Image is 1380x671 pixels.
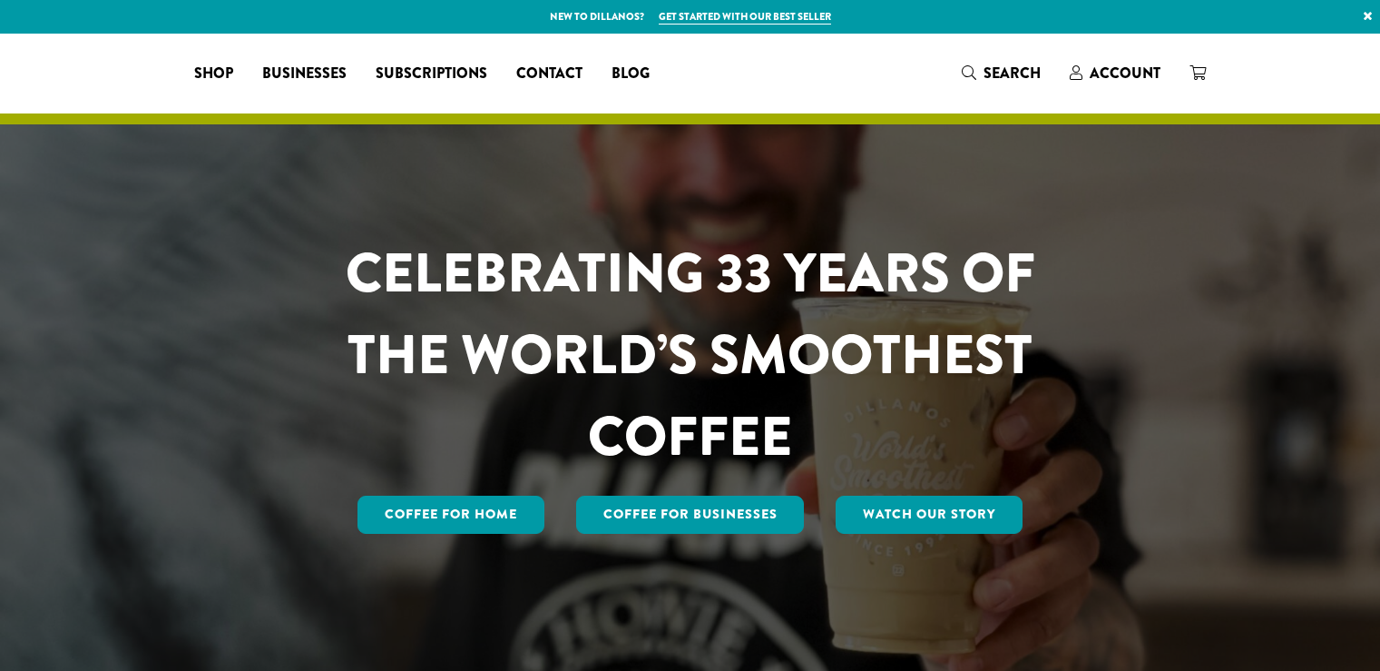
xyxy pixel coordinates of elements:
[576,496,805,534] a: Coffee For Businesses
[262,63,347,85] span: Businesses
[376,63,487,85] span: Subscriptions
[194,63,233,85] span: Shop
[357,496,544,534] a: Coffee for Home
[836,496,1023,534] a: Watch Our Story
[1090,63,1160,84] span: Account
[984,63,1041,84] span: Search
[612,63,650,85] span: Blog
[947,58,1055,88] a: Search
[180,59,248,88] a: Shop
[292,232,1089,478] h1: CELEBRATING 33 YEARS OF THE WORLD’S SMOOTHEST COFFEE
[516,63,582,85] span: Contact
[659,9,831,25] a: Get started with our best seller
